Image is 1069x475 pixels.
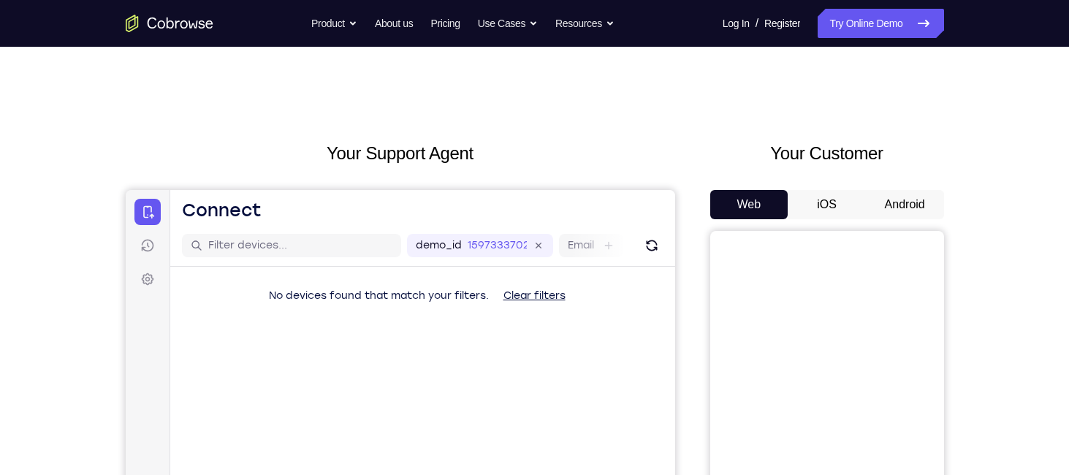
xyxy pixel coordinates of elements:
a: Register [764,9,800,38]
h2: Your Customer [710,140,944,167]
span: / [756,15,758,32]
button: Web [710,190,788,219]
a: Pricing [430,9,460,38]
button: Product [311,9,357,38]
a: Log In [723,9,750,38]
a: About us [375,9,413,38]
button: Clear filters [366,91,452,121]
span: No devices found that match your filters. [143,99,363,112]
button: Use Cases [478,9,538,38]
button: Resources [555,9,615,38]
button: iOS [788,190,866,219]
button: 6-digit code [253,440,341,469]
h2: Your Support Agent [126,140,675,167]
a: Go to the home page [126,15,213,32]
a: Try Online Demo [818,9,943,38]
button: Android [866,190,944,219]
